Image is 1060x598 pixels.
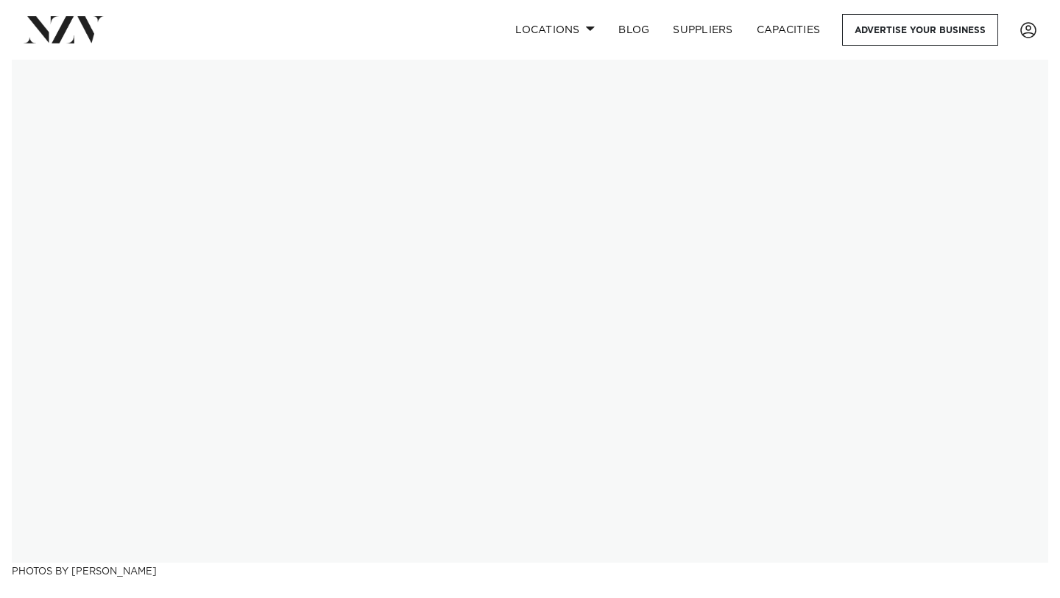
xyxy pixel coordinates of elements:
a: Advertise your business [842,14,998,46]
a: Capacities [745,14,833,46]
a: BLOG [607,14,661,46]
a: Locations [504,14,607,46]
h3: Photos by [PERSON_NAME] [12,563,1048,578]
a: SUPPLIERS [661,14,744,46]
img: nzv-logo.png [24,16,104,43]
